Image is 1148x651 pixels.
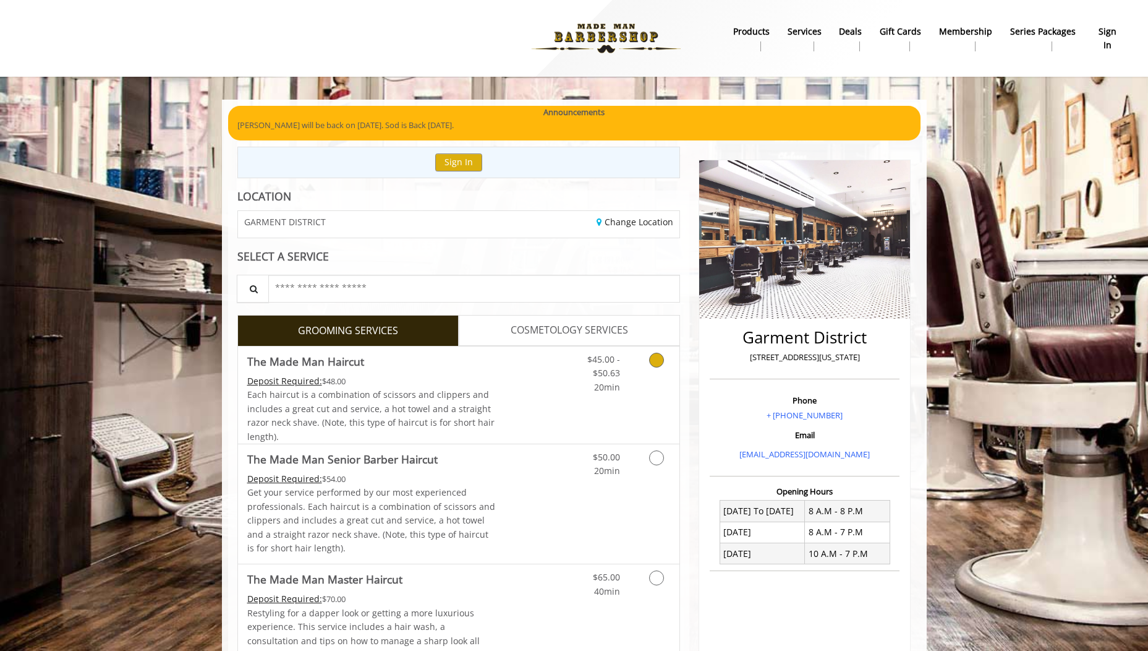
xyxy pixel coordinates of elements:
[594,381,620,393] span: 20min
[713,351,896,364] p: [STREET_ADDRESS][US_STATE]
[298,323,398,339] span: GROOMING SERVICES
[237,275,269,303] button: Service Search
[244,217,326,226] span: GARMENT DISTRICT
[939,25,992,38] b: Membership
[739,449,870,460] a: [EMAIL_ADDRESS][DOMAIN_NAME]
[247,592,496,606] div: $70.00
[237,251,681,262] div: SELECT A SERVICE
[1010,25,1076,38] b: Series packages
[237,119,911,132] p: [PERSON_NAME] will be back on [DATE]. Sod is Back [DATE].
[594,585,620,597] span: 40min
[435,153,482,171] button: Sign In
[713,431,896,439] h3: Email
[587,353,620,379] span: $45.00 - $50.63
[521,4,691,72] img: Made Man Barbershop logo
[839,25,862,38] b: Deals
[593,571,620,583] span: $65.00
[720,522,805,543] td: [DATE]
[767,410,843,421] a: + [PHONE_NUMBER]
[1084,22,1130,54] a: sign insign in
[1001,22,1084,54] a: Series packagesSeries packages
[247,571,402,588] b: The Made Man Master Haircut
[247,353,364,370] b: The Made Man Haircut
[247,375,322,387] span: This service needs some Advance to be paid before we block your appointment
[247,451,438,468] b: The Made Man Senior Barber Haircut
[713,396,896,405] h3: Phone
[724,22,778,54] a: Productsproducts
[871,22,930,54] a: Gift cardsgift cards
[788,25,822,38] b: Services
[247,472,496,486] div: $54.00
[778,22,830,54] a: ServicesServices
[511,322,628,338] span: COSMETOLOGY SERVICES
[597,216,673,228] a: Change Location
[247,486,496,555] p: Get your service performed by our most experienced professionals. Each haircut is a combination o...
[930,22,1001,54] a: MembershipMembership
[880,25,921,38] b: gift cards
[720,501,805,522] td: [DATE] To [DATE]
[237,189,291,204] b: LOCATION
[543,106,605,119] b: Announcements
[1093,25,1121,53] b: sign in
[830,22,871,54] a: DealsDeals
[247,473,322,485] span: This service needs some Advance to be paid before we block your appointment
[733,25,770,38] b: products
[805,522,890,543] td: 8 A.M - 7 P.M
[713,329,896,347] h2: Garment District
[805,543,890,564] td: 10 A.M - 7 P.M
[720,543,805,564] td: [DATE]
[710,487,899,496] h3: Opening Hours
[247,593,322,605] span: This service needs some Advance to be paid before we block your appointment
[805,501,890,522] td: 8 A.M - 8 P.M
[247,374,496,388] div: $48.00
[247,389,495,442] span: Each haircut is a combination of scissors and clippers and includes a great cut and service, a ho...
[593,451,620,463] span: $50.00
[594,465,620,476] span: 20min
